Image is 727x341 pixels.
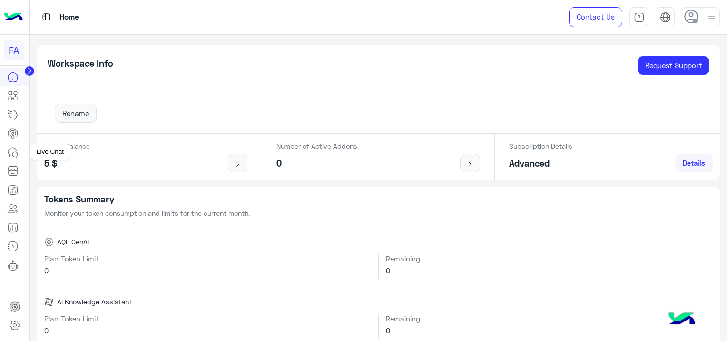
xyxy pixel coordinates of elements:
img: Logo [4,7,23,27]
h6: Remaining [386,254,713,263]
div: Live Chat [29,144,71,160]
img: AI Knowledge Assistant [44,297,54,307]
img: AQL GenAI [44,237,54,247]
h5: Advanced [509,158,572,169]
div: FA [4,40,24,60]
p: Number of Active Addons [276,141,357,151]
span: AQL GenAI [57,237,89,247]
h5: 0 [276,158,357,169]
a: Details [675,154,713,173]
a: tab [629,7,648,27]
h6: 0 [386,266,713,275]
img: tab [40,11,52,23]
a: Request Support [638,56,709,75]
span: Details [683,159,705,167]
h6: 0 [44,326,372,335]
h6: Plan Token Limit [44,314,372,323]
h6: Plan Token Limit [44,254,372,263]
p: Home [59,11,79,24]
img: tab [634,12,645,23]
span: AI Knowledge Assistant [57,297,132,307]
img: hulul-logo.png [665,303,698,336]
button: Rename [55,104,97,123]
h5: Workspace Info [48,58,113,69]
img: icon [232,160,244,168]
img: icon [464,160,476,168]
h6: 0 [386,326,713,335]
p: Monitor your token consumption and limits for the current month. [44,208,713,218]
h6: Remaining [386,314,713,323]
a: Contact Us [569,7,622,27]
p: Subscription Details [509,141,572,151]
h6: 0 [44,266,372,275]
img: tab [660,12,671,23]
h5: Tokens Summary [44,194,713,205]
img: profile [706,11,717,23]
